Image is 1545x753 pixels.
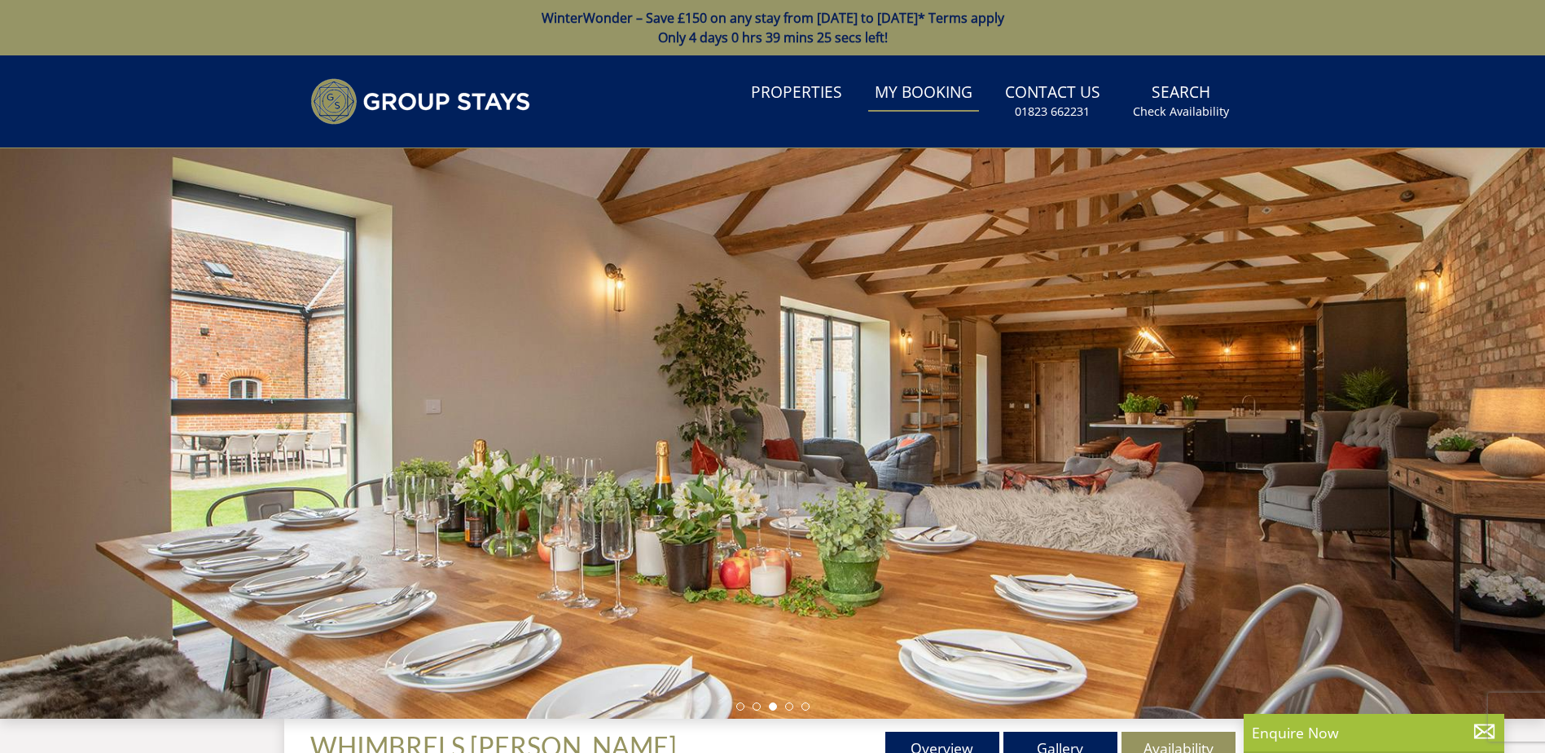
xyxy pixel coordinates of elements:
[868,75,979,112] a: My Booking
[1133,103,1229,120] small: Check Availability
[658,29,888,46] span: Only 4 days 0 hrs 39 mins 25 secs left!
[1252,722,1496,743] p: Enquire Now
[310,78,530,125] img: Group Stays
[744,75,849,112] a: Properties
[1015,103,1090,120] small: 01823 662231
[999,75,1107,128] a: Contact Us01823 662231
[1126,75,1236,128] a: SearchCheck Availability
